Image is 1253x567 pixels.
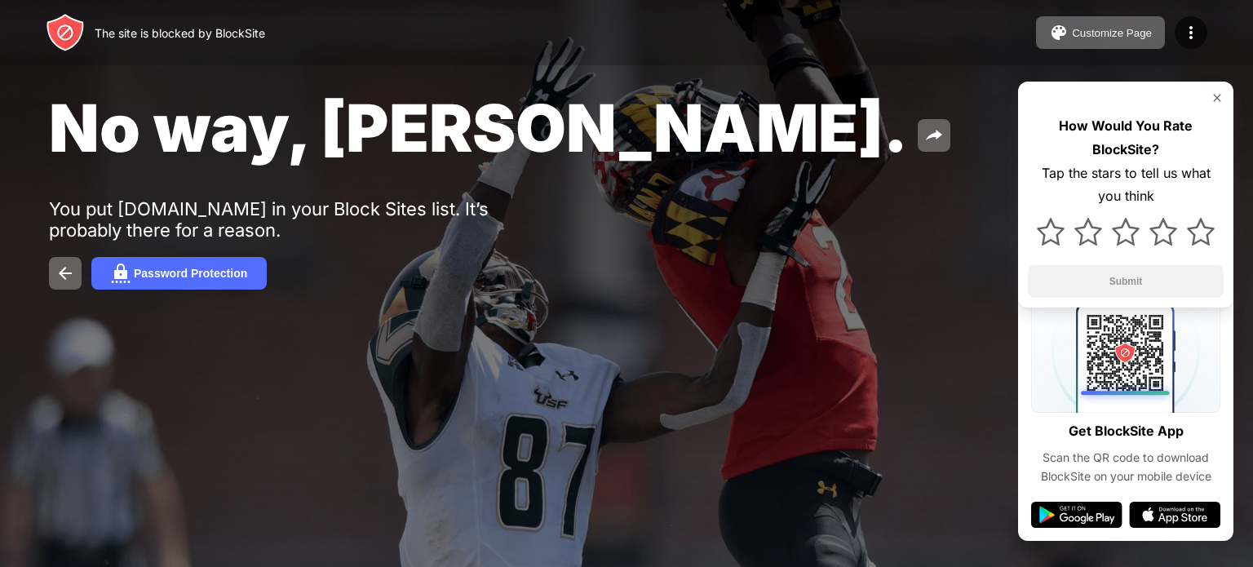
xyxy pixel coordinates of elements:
div: The site is blocked by BlockSite [95,26,265,40]
div: How Would You Rate BlockSite? [1028,114,1224,162]
img: pallet.svg [1049,23,1069,42]
button: Password Protection [91,257,267,290]
button: Submit [1028,265,1224,298]
img: star.svg [1037,218,1065,246]
img: star.svg [1112,218,1140,246]
img: password.svg [111,264,131,283]
span: No way, [PERSON_NAME]. [49,88,908,167]
img: rate-us-close.svg [1211,91,1224,104]
img: star.svg [1187,218,1215,246]
img: back.svg [55,264,75,283]
img: menu-icon.svg [1181,23,1201,42]
div: Get BlockSite App [1069,419,1184,443]
img: star.svg [1074,218,1102,246]
div: Customize Page [1072,27,1152,39]
img: header-logo.svg [46,13,85,52]
button: Customize Page [1036,16,1165,49]
img: google-play.svg [1031,502,1122,528]
img: star.svg [1149,218,1177,246]
img: share.svg [924,126,944,145]
div: You put [DOMAIN_NAME] in your Block Sites list. It’s probably there for a reason. [49,198,553,241]
div: Tap the stars to tell us what you think [1028,162,1224,209]
div: Scan the QR code to download BlockSite on your mobile device [1031,449,1220,485]
div: Password Protection [134,267,247,280]
img: app-store.svg [1129,502,1220,528]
